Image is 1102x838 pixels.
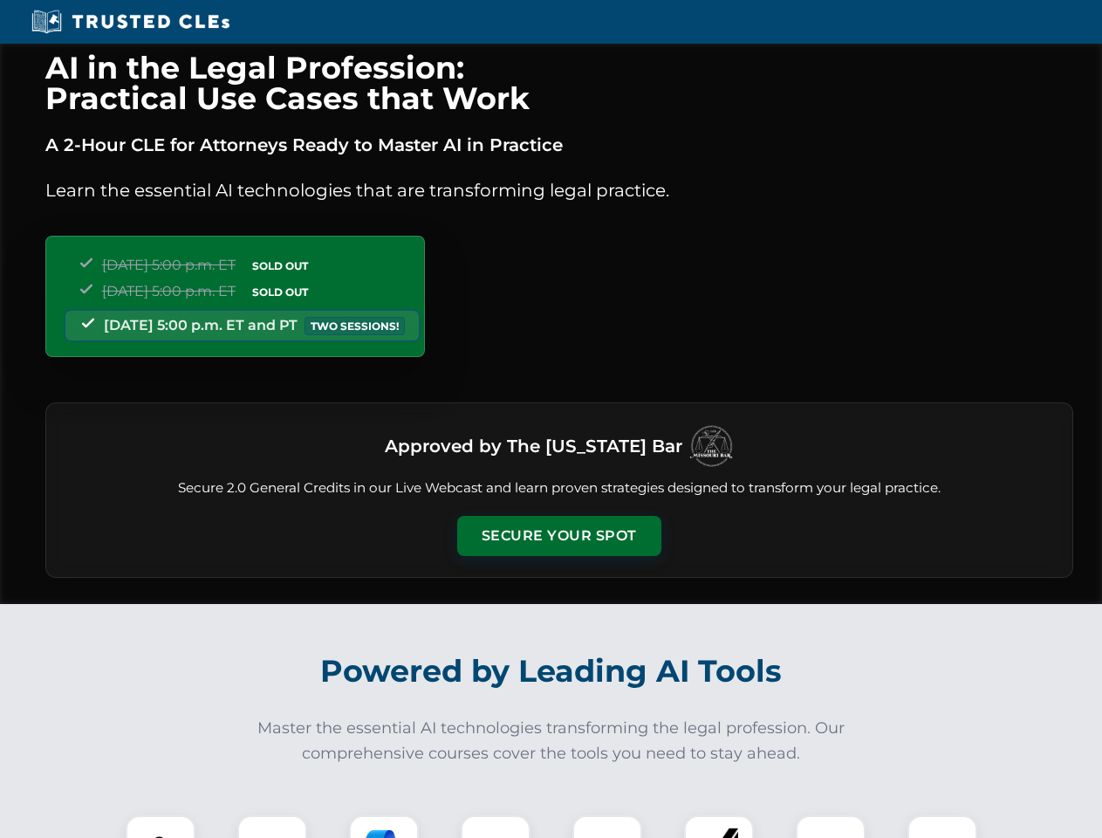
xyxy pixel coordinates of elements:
[45,52,1073,113] h1: AI in the Legal Profession: Practical Use Cases that Work
[45,131,1073,159] p: A 2-Hour CLE for Attorneys Ready to Master AI in Practice
[45,176,1073,204] p: Learn the essential AI technologies that are transforming legal practice.
[689,424,733,468] img: Logo
[457,516,661,556] button: Secure Your Spot
[102,257,236,273] span: [DATE] 5:00 p.m. ET
[246,716,857,766] p: Master the essential AI technologies transforming the legal profession. Our comprehensive courses...
[102,283,236,299] span: [DATE] 5:00 p.m. ET
[246,257,314,275] span: SOLD OUT
[26,9,235,35] img: Trusted CLEs
[246,283,314,301] span: SOLD OUT
[68,641,1035,702] h2: Powered by Leading AI Tools
[385,430,682,462] h3: Approved by The [US_STATE] Bar
[67,478,1051,498] p: Secure 2.0 General Credits in our Live Webcast and learn proven strategies designed to transform ...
